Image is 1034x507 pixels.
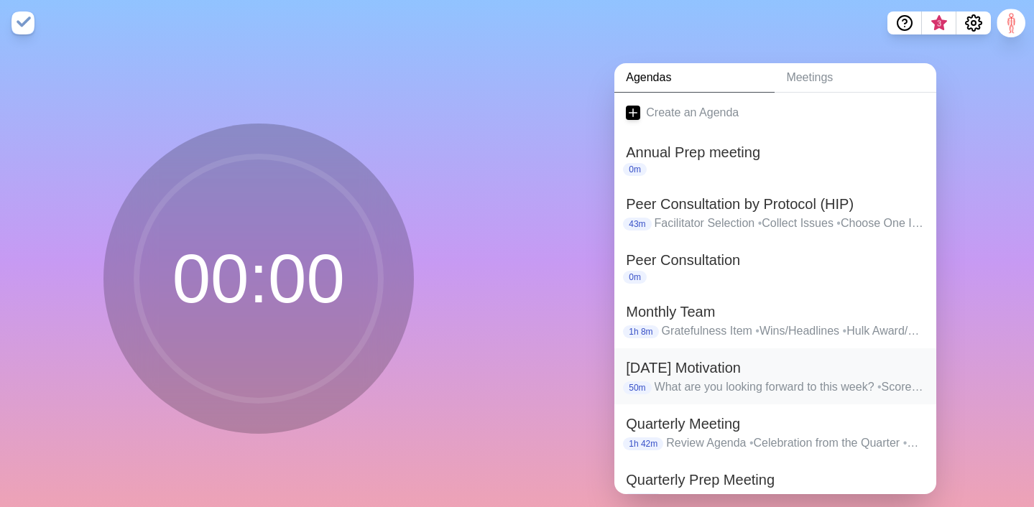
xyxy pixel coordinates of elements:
span: • [755,325,760,337]
span: 3 [933,18,945,29]
p: 0m [623,271,647,284]
p: Facilitator Selection Collect Issues Choose One Issue Elaborate on Chosen Issue Individual Associ... [655,215,925,232]
p: 0m [623,163,647,176]
p: 43m [623,218,651,231]
button: Settings [956,11,991,34]
span: • [877,381,882,393]
span: • [858,493,862,505]
p: 1h 8m [623,325,658,338]
span: • [758,217,762,229]
h2: Quarterly Prep Meeting [626,469,925,490]
p: 5h 18m [623,493,663,506]
a: Agendas [614,63,775,93]
a: Meetings [775,63,936,93]
p: Gratefulness Item Wins/Headlines Hulk Award/Oh shit 10 min Staff Selection 10 Minute Staff Presen... [662,322,925,340]
h2: Quarterly Meeting [626,413,925,434]
img: timeblocks logo [11,11,34,34]
a: Create an Agenda [614,93,936,133]
p: What are you looking forward to this week? Score Card Review AR: Unsubmitted, On hold, Rejected R... [655,378,925,396]
button: What’s new [922,11,956,34]
span: • [836,217,841,229]
span: • [749,437,754,449]
h2: [DATE] Motivation [626,357,925,378]
h2: Monthly Team [626,301,925,322]
p: 50m [623,381,651,394]
p: Review Agenda Celebration from the Quarter Break Lunch and 1 Blog topic from Everyone Discussion ... [666,434,925,452]
span: • [843,325,847,337]
h2: Peer Consultation [626,249,925,271]
h2: Peer Consultation by Protocol (HIP) [626,193,925,215]
p: 1h 42m [623,437,663,450]
span: • [903,437,919,449]
button: Help [887,11,922,34]
h2: Annual Prep meeting [626,141,925,163]
span: • [770,493,775,505]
